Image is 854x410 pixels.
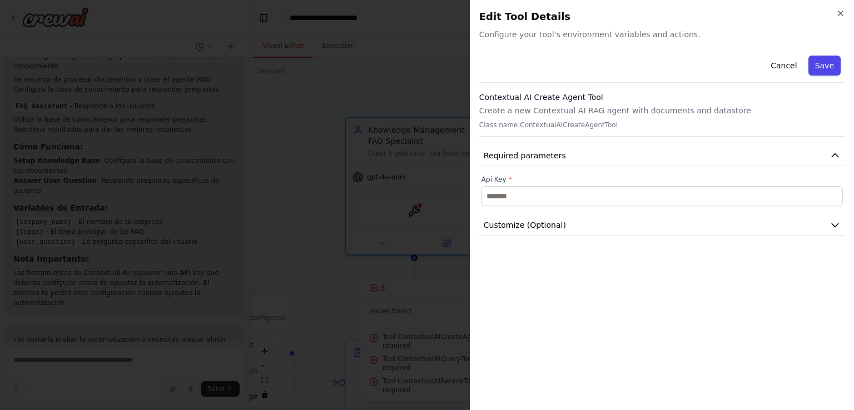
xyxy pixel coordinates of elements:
[479,29,845,40] span: Configure your tool's environment variables and actions.
[479,121,845,129] p: Class name: ContextualAICreateAgentTool
[484,150,566,161] span: Required parameters
[808,56,841,76] button: Save
[484,219,566,231] span: Customize (Optional)
[481,175,843,184] label: Api Key
[479,105,845,116] p: Create a new Contextual AI RAG agent with documents and datastore
[479,9,845,24] h2: Edit Tool Details
[479,215,845,236] button: Customize (Optional)
[764,56,803,76] button: Cancel
[479,92,845,103] h3: Contextual AI Create Agent Tool
[479,146,845,166] button: Required parameters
